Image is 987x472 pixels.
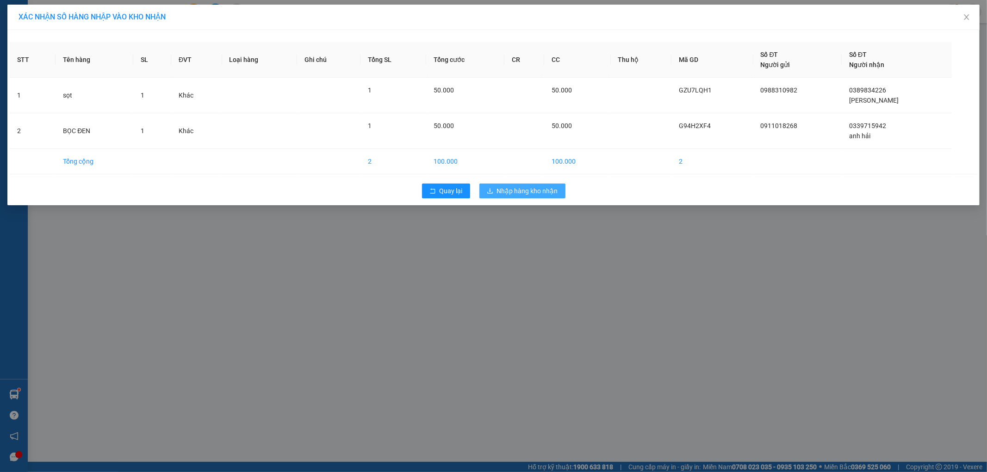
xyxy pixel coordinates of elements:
[141,127,144,135] span: 1
[849,61,884,68] span: Người nhận
[671,149,753,174] td: 2
[297,42,360,78] th: Ghi chú
[56,42,133,78] th: Tên hàng
[544,42,611,78] th: CC
[504,42,544,78] th: CR
[360,149,426,174] td: 2
[141,92,144,99] span: 1
[56,78,133,113] td: sọt
[954,5,980,31] button: Close
[56,113,133,149] td: BỌC ĐEN
[133,42,171,78] th: SL
[171,42,222,78] th: ĐVT
[761,61,790,68] span: Người gửi
[497,186,558,196] span: Nhập hàng kho nhận
[434,122,454,129] span: 50.000
[426,42,504,78] th: Tổng cước
[360,42,426,78] th: Tổng SL
[761,86,798,94] span: 0988310982
[479,184,565,198] button: downloadNhập hàng kho nhận
[671,42,753,78] th: Mã GD
[10,78,56,113] td: 1
[679,122,711,129] span: G94H2XF4
[440,186,463,196] span: Quay lại
[552,86,572,94] span: 50.000
[487,188,493,195] span: download
[10,42,56,78] th: STT
[761,122,798,129] span: 0911018268
[849,86,886,94] span: 0389834226
[368,86,372,94] span: 1
[222,42,298,78] th: Loại hàng
[849,51,867,58] span: Số ĐT
[849,122,886,129] span: 0339715942
[761,51,778,58] span: Số ĐT
[56,149,133,174] td: Tổng cộng
[19,12,166,21] span: XÁC NHẬN SỐ HÀNG NHẬP VÀO KHO NHẬN
[429,188,436,195] span: rollback
[849,132,870,140] span: anh hải
[171,113,222,149] td: Khác
[544,149,611,174] td: 100.000
[849,97,899,104] span: [PERSON_NAME]
[679,86,712,94] span: GZU7LQH1
[434,86,454,94] span: 50.000
[426,149,504,174] td: 100.000
[422,184,470,198] button: rollbackQuay lại
[963,13,970,21] span: close
[552,122,572,129] span: 50.000
[611,42,672,78] th: Thu hộ
[10,113,56,149] td: 2
[368,122,372,129] span: 1
[171,78,222,113] td: Khác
